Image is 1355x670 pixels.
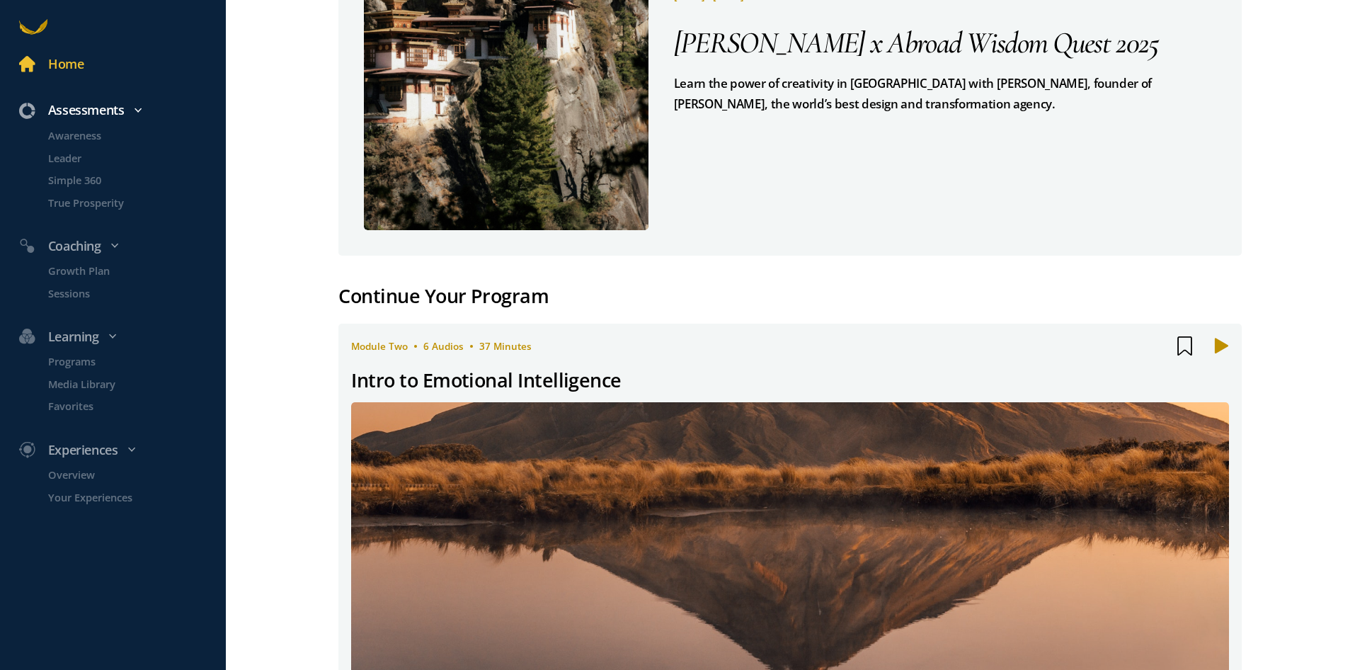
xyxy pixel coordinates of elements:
[10,100,232,120] div: Assessments
[351,340,408,353] span: module two
[29,263,226,279] a: Growth Plan
[338,281,1242,312] div: Continue Your Program
[10,327,232,347] div: Learning
[29,194,226,210] a: True Prosperity
[674,73,1217,115] pre: Learn the power of creativity in [GEOGRAPHIC_DATA] with [PERSON_NAME], founder of [PERSON_NAME], ...
[48,489,223,505] p: Your Experiences
[10,236,232,256] div: Coaching
[48,127,223,144] p: Awareness
[29,285,226,301] a: Sessions
[29,172,226,188] a: Simple 360
[29,398,226,414] a: Favorites
[351,365,621,396] div: Intro to Emotional Intelligence
[674,24,1159,61] span: [PERSON_NAME] x Abroad Wisdom Quest 2025
[29,353,226,370] a: Programs
[479,340,532,353] span: 37 Minutes
[48,285,223,301] p: Sessions
[48,467,223,483] p: Overview
[48,263,223,279] p: Growth Plan
[29,149,226,166] a: Leader
[29,489,226,505] a: Your Experiences
[48,194,223,210] p: True Prosperity
[48,353,223,370] p: Programs
[10,440,232,460] div: Experiences
[29,376,226,392] a: Media Library
[48,149,223,166] p: Leader
[29,467,226,483] a: Overview
[29,127,226,144] a: Awareness
[48,398,223,414] p: Favorites
[423,340,464,353] span: 6 Audios
[48,54,84,74] div: Home
[48,376,223,392] p: Media Library
[48,172,223,188] p: Simple 360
